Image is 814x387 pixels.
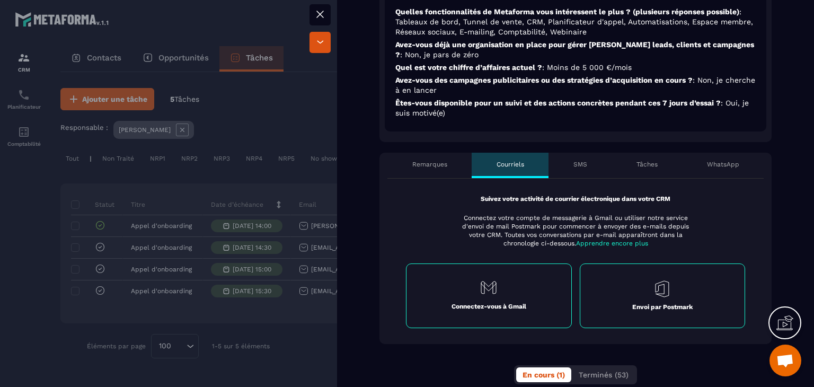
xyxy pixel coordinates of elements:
p: Courriels [497,160,524,169]
p: SMS [573,160,587,169]
p: Quel est votre chiffre d’affaires actuel ? [395,63,756,73]
span: Terminés (53) [579,371,629,379]
button: Terminés (53) [572,367,635,382]
span: Apprendre encore plus [576,240,648,247]
span: : Non, je pars de zéro [400,50,479,59]
button: En cours (1) [516,367,571,382]
span: En cours (1) [523,371,565,379]
div: Ouvrir le chat [769,345,801,376]
p: Quelles fonctionnalités de Metaforma vous intéressent le plus ? (plusieurs réponses possible) [395,7,756,37]
p: Avez-vous des campagnes publicitaires ou des stratégies d’acquisition en cours ? [395,75,756,95]
p: Remarques [412,160,447,169]
p: Tâches [636,160,658,169]
p: Connectez votre compte de messagerie à Gmail ou utiliser notre service d'envoi de mail Postmark p... [455,214,696,248]
p: Avez-vous déjà une organisation en place pour gérer [PERSON_NAME] leads, clients et campagnes ? [395,40,756,60]
p: Connectez-vous à Gmail [452,302,526,311]
p: WhatsApp [707,160,739,169]
p: Envoi par Postmark [632,303,693,311]
p: Suivez votre activité de courrier électronique dans votre CRM [406,195,745,203]
span: : Tableaux de bord, Tunnel de vente, CRM, Planificateur d'appel, Automatisations, Espace membre, ... [395,7,753,36]
span: : Moins de 5 000 €/mois [542,63,632,72]
p: Êtes-vous disponible pour un suivi et des actions concrètes pendant ces 7 jours d’essai ? [395,98,756,118]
